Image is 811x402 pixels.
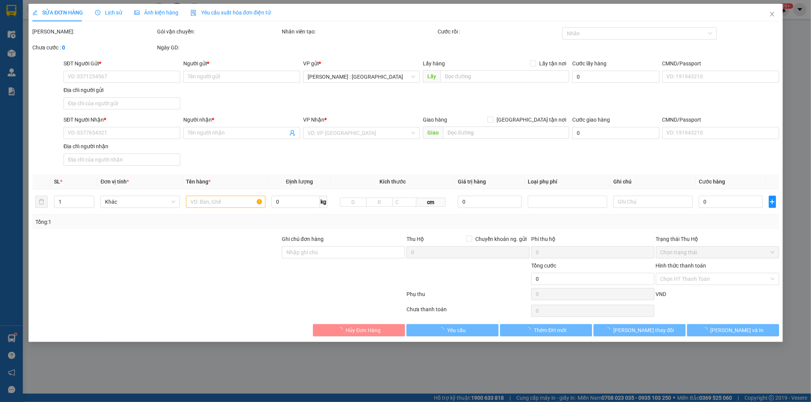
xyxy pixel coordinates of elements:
[662,59,779,68] div: CMND/Passport
[660,247,774,258] span: Chọn trạng thái
[439,327,447,332] span: loading
[186,196,265,208] input: VD: Bàn, Ghế
[610,174,696,189] th: Ghi chú
[63,59,180,68] div: SĐT Người Gửi
[769,199,775,205] span: plus
[406,324,498,336] button: Yêu cầu
[35,196,48,208] button: delete
[702,327,710,332] span: loading
[308,71,415,82] span: Hồ Chí Minh : Kho Quận 12
[392,198,416,207] input: C
[655,291,666,297] span: VND
[422,70,440,82] span: Lấy
[761,4,782,25] button: Close
[534,326,566,334] span: Thêm ĐH mới
[699,179,725,185] span: Cước hàng
[769,11,775,17] span: close
[572,71,659,83] input: Cước lấy hàng
[134,9,178,16] span: Ảnh kiện hàng
[32,27,156,36] div: [PERSON_NAME]:
[572,60,606,66] label: Cước lấy hàng
[572,117,610,123] label: Cước giao hàng
[655,235,779,243] div: Trạng thái Thu Hộ
[63,97,180,109] input: Địa chỉ của người gửi
[32,43,156,52] div: Chưa cước :
[406,290,530,303] div: Phụ thu
[613,326,674,334] span: [PERSON_NAME] thay đổi
[605,327,613,332] span: loading
[593,324,685,336] button: [PERSON_NAME] thay đổi
[100,179,129,185] span: Đơn vị tính
[183,116,300,124] div: Người nhận
[768,196,776,208] button: plus
[472,235,529,243] span: Chuyển khoản ng. gửi
[416,198,446,207] span: cm
[157,27,280,36] div: Gói vận chuyển:
[345,326,380,334] span: Hủy Đơn Hàng
[500,324,592,336] button: Thêm ĐH mới
[662,116,779,124] div: CMND/Passport
[531,235,654,246] div: Phí thu hộ
[525,327,534,332] span: loading
[313,324,405,336] button: Hủy Đơn Hàng
[379,179,406,185] span: Kích thước
[443,127,569,139] input: Dọc đường
[95,10,100,15] span: clock-circle
[282,27,436,36] div: Nhân viên tạo:
[320,196,327,208] span: kg
[340,198,367,207] input: D
[303,59,420,68] div: VP gửi
[186,179,211,185] span: Tên hàng
[54,179,60,185] span: SL
[440,70,569,82] input: Dọc đường
[422,117,447,123] span: Giao hàng
[63,86,180,94] div: Địa chỉ người gửi
[286,179,313,185] span: Định lượng
[95,9,122,16] span: Lịch sử
[337,327,345,332] span: loading
[613,196,693,208] input: Ghi Chú
[447,326,466,334] span: Yêu cầu
[458,179,486,185] span: Giá trị hàng
[437,27,560,36] div: Cước rồi :
[32,9,83,16] span: SỬA ĐƠN HÀNG
[655,263,706,269] label: Hình thức thanh toán
[63,142,180,150] div: Địa chỉ người nhận
[406,305,530,318] div: Chưa thanh toán
[303,117,324,123] span: VP Nhận
[282,246,405,258] input: Ghi chú đơn hàng
[536,59,569,68] span: Lấy tận nơi
[63,154,180,166] input: Địa chỉ của người nhận
[494,116,569,124] span: [GEOGRAPHIC_DATA] tận nơi
[525,174,610,189] th: Loại phụ phí
[35,218,313,226] div: Tổng: 1
[62,44,65,51] b: 0
[366,198,393,207] input: R
[710,326,763,334] span: [PERSON_NAME] và In
[289,130,295,136] span: user-add
[183,59,300,68] div: Người gửi
[32,10,38,15] span: edit
[63,116,180,124] div: SĐT Người Nhận
[105,196,175,207] span: Khác
[190,9,271,16] span: Yêu cầu xuất hóa đơn điện tử
[282,236,324,242] label: Ghi chú đơn hàng
[687,324,779,336] button: [PERSON_NAME] và In
[531,263,556,269] span: Tổng cước
[572,127,659,139] input: Cước giao hàng
[406,236,424,242] span: Thu Hộ
[157,43,280,52] div: Ngày GD:
[422,127,443,139] span: Giao
[134,10,140,15] span: picture
[190,10,197,16] img: icon
[422,60,444,66] span: Lấy hàng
